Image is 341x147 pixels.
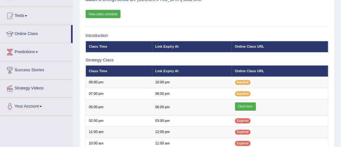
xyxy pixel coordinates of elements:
[235,130,251,135] span: Expired
[0,80,73,95] a: Strategy Videos
[86,127,152,138] td: 11:00 am
[86,41,152,52] th: Class Time
[86,10,121,18] a: View class schedule
[86,115,152,126] td: 02:00 pm
[152,66,232,77] th: Link Expiry At
[152,88,232,99] td: 08:00 pm
[86,77,152,88] td: 09:00 pm
[235,91,251,96] span: Inactive
[0,98,73,114] a: Your Account
[0,25,71,41] a: Online Class
[152,41,232,52] th: Link Expiry At
[152,99,232,115] td: 06:00 pm
[152,115,232,126] td: 03:00 pm
[86,66,152,77] th: Class Time
[0,7,73,23] a: Tests
[86,58,329,63] h3: Strategy Class
[235,80,251,85] span: Inactive
[232,66,328,77] th: Online Class URL
[152,127,232,138] td: 12:00 pm
[86,33,329,38] h3: Introduction
[232,41,328,52] th: Online Class URL
[235,118,251,123] span: Expired
[86,88,152,99] td: 07:00 pm
[86,99,152,115] td: 05:00 pm
[235,102,256,111] a: Click Here
[235,141,251,146] span: Expired
[152,77,232,88] td: 10:00 pm
[0,43,73,59] a: Predictions
[0,61,73,77] a: Success Stories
